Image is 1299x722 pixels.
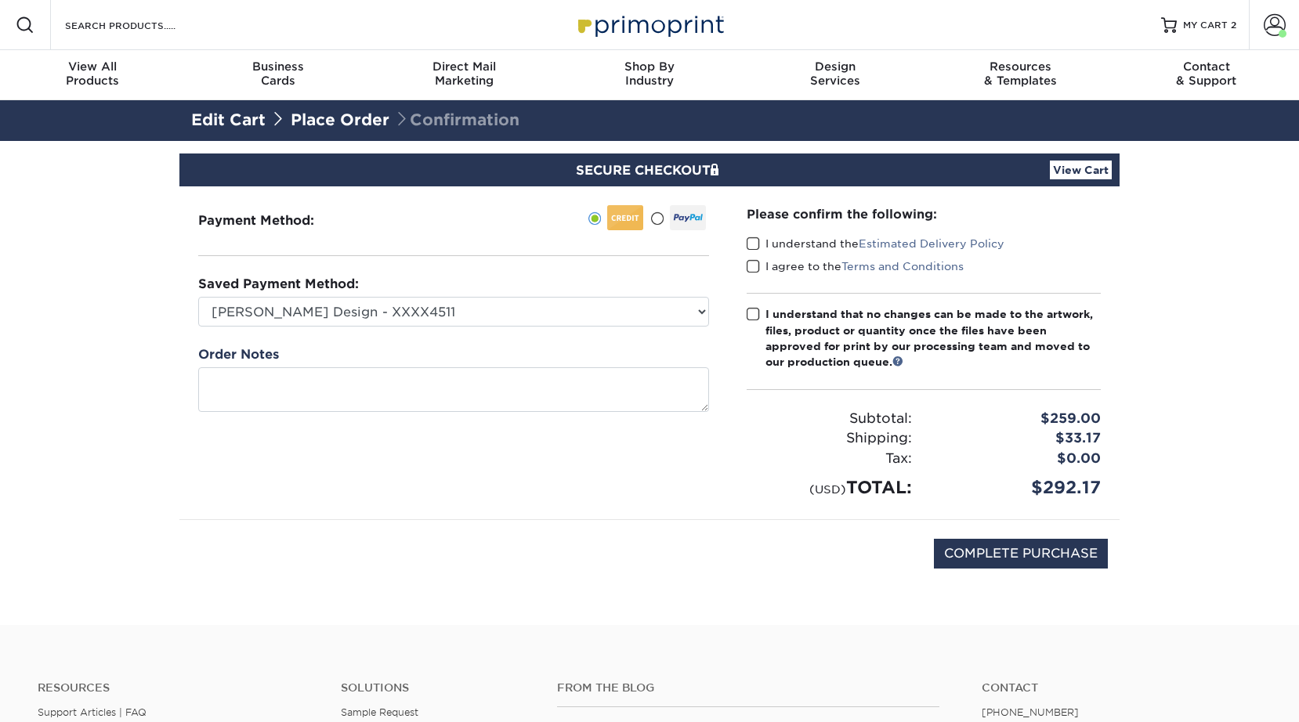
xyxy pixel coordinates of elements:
small: (USD) [809,482,846,496]
a: Direct MailMarketing [371,50,557,100]
div: & Templates [928,60,1113,88]
a: Resources& Templates [928,50,1113,100]
div: $292.17 [924,475,1113,500]
div: $259.00 [924,409,1113,429]
input: SEARCH PRODUCTS..... [63,16,216,34]
label: I agree to the [747,258,964,274]
span: Direct Mail [371,60,557,74]
h4: Resources [38,681,317,695]
h4: From the Blog [557,681,939,695]
a: Contact& Support [1113,50,1299,100]
h3: Payment Method: [198,213,353,228]
span: SECURE CHECKOUT [576,163,723,178]
span: Shop By [557,60,743,74]
span: Design [742,60,928,74]
div: I understand that no changes can be made to the artwork, files, product or quantity once the file... [765,306,1101,370]
a: Sample Request [341,706,418,718]
a: Shop ByIndustry [557,50,743,100]
span: Business [186,60,371,74]
div: Industry [557,60,743,88]
span: MY CART [1183,19,1228,32]
div: Cards [186,60,371,88]
input: COMPLETE PURCHASE [934,539,1108,569]
a: Estimated Delivery Policy [859,237,1004,250]
iframe: Google Customer Reviews [4,674,133,717]
a: Contact [982,681,1261,695]
a: [PHONE_NUMBER] [982,706,1079,718]
a: BusinessCards [186,50,371,100]
span: Contact [1113,60,1299,74]
div: Subtotal: [735,409,924,429]
h4: Solutions [341,681,534,695]
a: DesignServices [742,50,928,100]
div: $0.00 [924,449,1113,469]
a: Edit Cart [191,110,266,129]
div: $33.17 [924,428,1113,449]
label: Order Notes [198,345,279,364]
div: Shipping: [735,428,924,449]
span: Resources [928,60,1113,74]
a: Terms and Conditions [841,260,964,273]
span: 2 [1231,20,1236,31]
span: Confirmation [394,110,519,129]
div: TOTAL: [735,475,924,500]
div: Please confirm the following: [747,205,1101,223]
div: Marketing [371,60,557,88]
a: View Cart [1050,161,1112,179]
a: Place Order [291,110,389,129]
div: Services [742,60,928,88]
div: & Support [1113,60,1299,88]
label: Saved Payment Method: [198,275,359,294]
img: Primoprint [571,8,728,42]
label: I understand the [747,236,1004,251]
div: Tax: [735,449,924,469]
